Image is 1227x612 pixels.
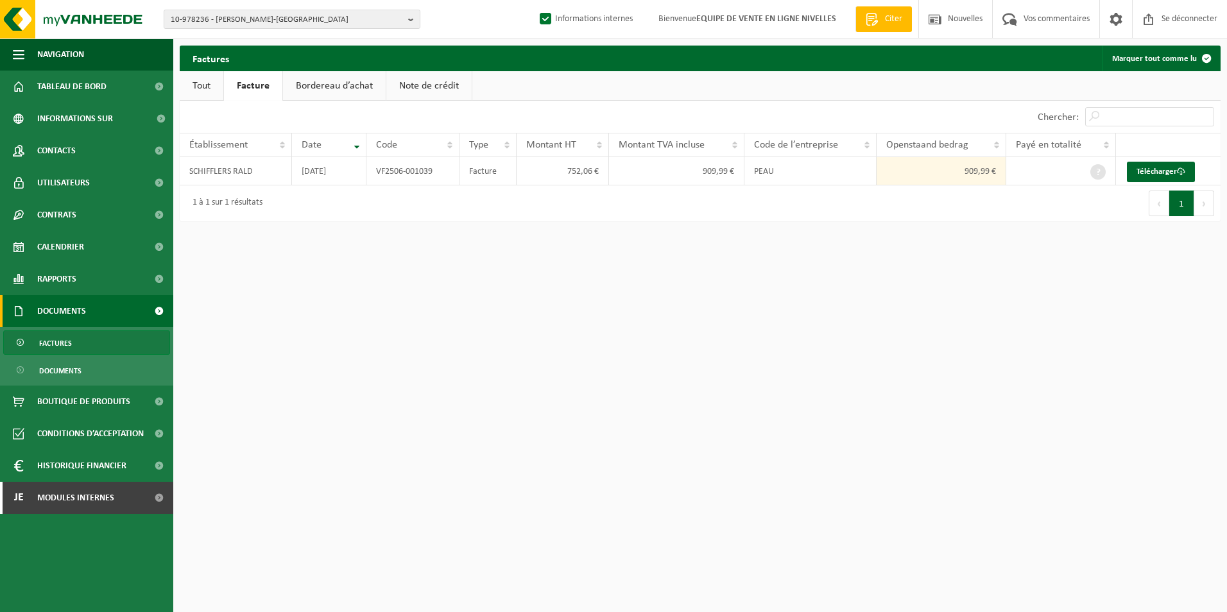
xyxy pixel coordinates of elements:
td: 909,99 € [877,157,1007,185]
td: 752,06 € [517,157,608,185]
button: 10-978236 - [PERSON_NAME]-[GEOGRAPHIC_DATA] [164,10,420,29]
span: Citer [882,13,905,26]
span: Rapports [37,263,76,295]
span: Utilisateurs [37,167,90,199]
button: Précédent [1149,191,1169,216]
font: Bienvenue [658,14,836,24]
span: Modules internes [37,482,114,514]
span: Factures [39,331,72,355]
span: Historique financier [37,450,126,482]
div: 1 à 1 sur 1 résultats [186,192,262,215]
span: Code [376,140,397,150]
span: Navigation [37,38,84,71]
a: Citer [855,6,912,32]
span: Tableau de bord [37,71,107,103]
span: Documents [37,295,86,327]
th: Payé en totalité [1006,133,1116,157]
span: Openstaand bedrag [886,140,968,150]
span: Type [469,140,488,150]
a: Bordereau d’achat [283,71,386,101]
a: Facture [224,71,282,101]
a: Documents [3,358,170,382]
span: Conditions d’acceptation [37,418,144,450]
th: Établissement [180,133,292,157]
a: Factures [3,330,170,355]
label: Informations internes [537,10,633,29]
span: 10-978236 - [PERSON_NAME]-[GEOGRAPHIC_DATA] [171,10,403,30]
td: PEAU [744,157,877,185]
span: Je [13,482,24,514]
a: Tout [180,71,223,101]
button: Prochain [1194,191,1214,216]
button: 1 [1169,191,1194,216]
span: Contacts [37,135,76,167]
th: Montant TVA incluse [609,133,744,157]
td: [DATE] [292,157,366,185]
span: Boutique de produits [37,386,130,418]
font: Télécharger [1137,167,1177,176]
label: Chercher: [1038,112,1079,123]
th: Code de l’entreprise [744,133,877,157]
td: 909,99 € [609,157,744,185]
span: Informations sur l’entreprise [37,103,148,135]
button: Marquer tout comme lu [1102,46,1219,71]
th: Montant HT [517,133,608,157]
td: SCHIFFLERS RALD [180,157,292,185]
th: Date [292,133,366,157]
td: Facture [459,157,517,185]
strong: EQUIPE DE VENTE EN LIGNE NIVELLES [696,14,836,24]
h2: Factures [180,46,242,71]
span: Contrats [37,199,76,231]
span: Documents [39,359,82,383]
a: Télécharger [1127,162,1195,182]
span: Calendrier [37,231,84,263]
a: Note de crédit [386,71,472,101]
td: VF2506-001039 [366,157,459,185]
font: Marquer tout comme lu [1112,55,1197,63]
